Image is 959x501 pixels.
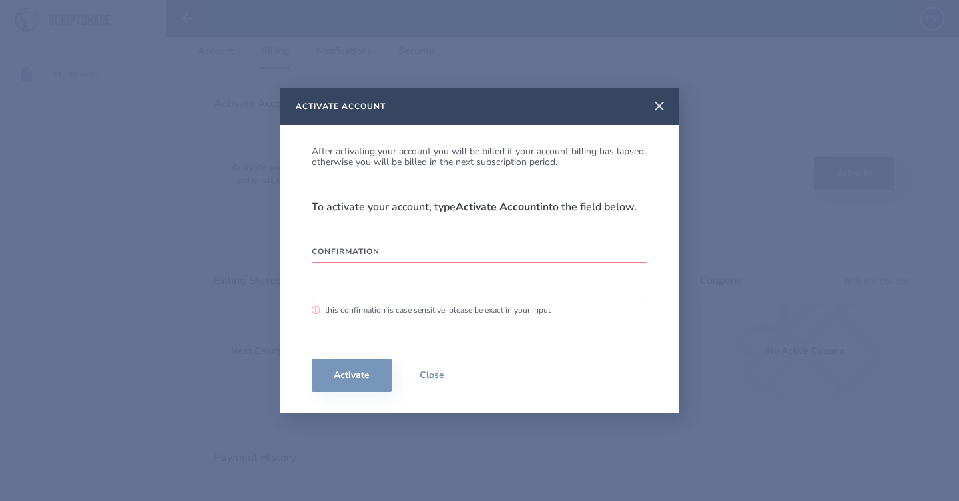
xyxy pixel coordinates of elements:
[456,200,540,214] strong: Activate Account
[312,305,647,315] label: this confirmation is case sensitive, please be exact in your input
[312,200,647,214] p: To activate your account, type into the field below.
[392,359,472,392] button: Close
[312,246,647,257] label: Confirmation
[312,359,392,392] button: Activate
[296,101,386,112] h2: Activate Account
[312,146,647,168] p: After activating your account you will be billed if your account billing has lapsed, otherwise yo...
